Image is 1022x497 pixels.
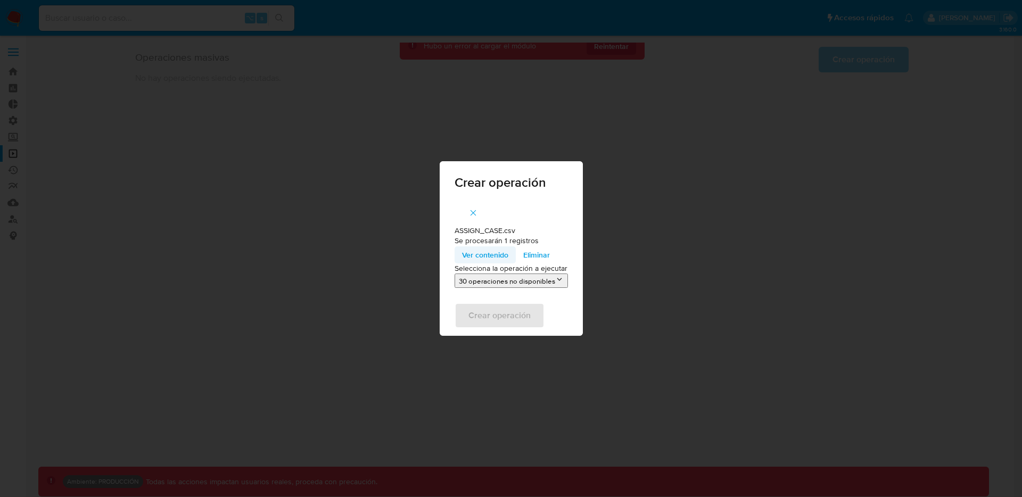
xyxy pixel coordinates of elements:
p: Se procesarán 1 registros [455,236,568,246]
span: Ver contenido [462,247,508,262]
button: Eliminar [516,246,557,263]
span: Crear operación [455,176,568,189]
p: Selecciona la operación a ejecutar [455,263,568,274]
p: ASSIGN_CASE.csv [455,226,568,236]
span: Eliminar [523,247,550,262]
button: Ver contenido [455,246,516,263]
button: 30 operaciones no disponibles [455,274,568,288]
